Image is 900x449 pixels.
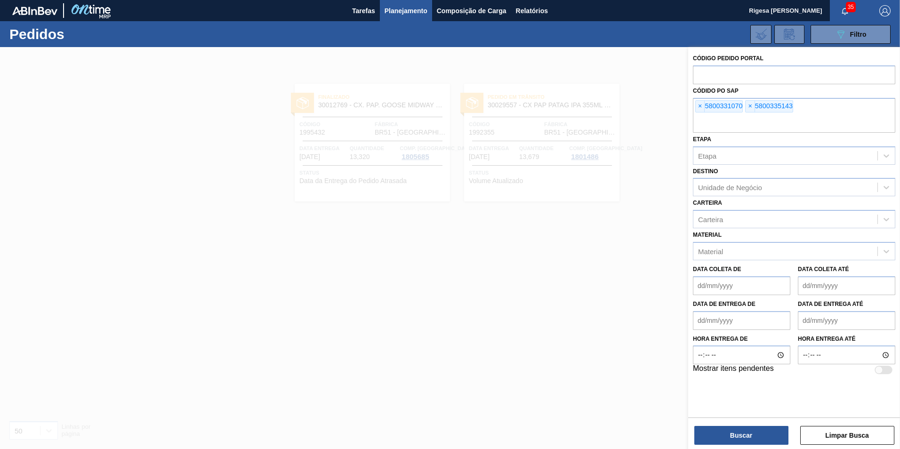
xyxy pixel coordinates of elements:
[693,136,711,143] label: Etapa
[846,2,856,12] span: 35
[798,332,895,346] label: Hora entrega até
[693,232,722,238] label: Material
[798,311,895,330] input: dd/mm/yyyy
[850,31,867,38] span: Filtro
[774,25,804,44] div: Solicitação de Revisão de Pedidos
[811,25,891,44] button: Filtro
[693,311,790,330] input: dd/mm/yyyy
[693,200,722,206] label: Carteira
[693,168,718,175] label: Destino
[516,5,548,16] span: Relatórios
[696,101,705,112] span: ×
[698,247,723,255] div: Material
[693,55,763,62] label: Código Pedido Portal
[437,5,506,16] span: Composição de Carga
[830,4,860,17] button: Notificações
[352,5,375,16] span: Tarefas
[693,88,739,94] label: Códido PO SAP
[745,100,793,112] div: 5800335143
[12,7,57,15] img: TNhmsLtSVTkK8tSr43FrP2fwEKptu5GPRR3wAAAABJRU5ErkJggg==
[746,101,755,112] span: ×
[879,5,891,16] img: Logout
[385,5,427,16] span: Planejamento
[750,25,771,44] div: Importar Negociações dos Pedidos
[798,276,895,295] input: dd/mm/yyyy
[698,152,716,160] div: Etapa
[695,100,743,112] div: 5800331070
[698,184,762,192] div: Unidade de Negócio
[798,301,863,307] label: Data de Entrega até
[698,216,723,224] div: Carteira
[693,276,790,295] input: dd/mm/yyyy
[9,29,150,40] h1: Pedidos
[693,301,755,307] label: Data de Entrega de
[693,266,741,273] label: Data coleta de
[693,364,774,376] label: Mostrar itens pendentes
[693,332,790,346] label: Hora entrega de
[798,266,849,273] label: Data coleta até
